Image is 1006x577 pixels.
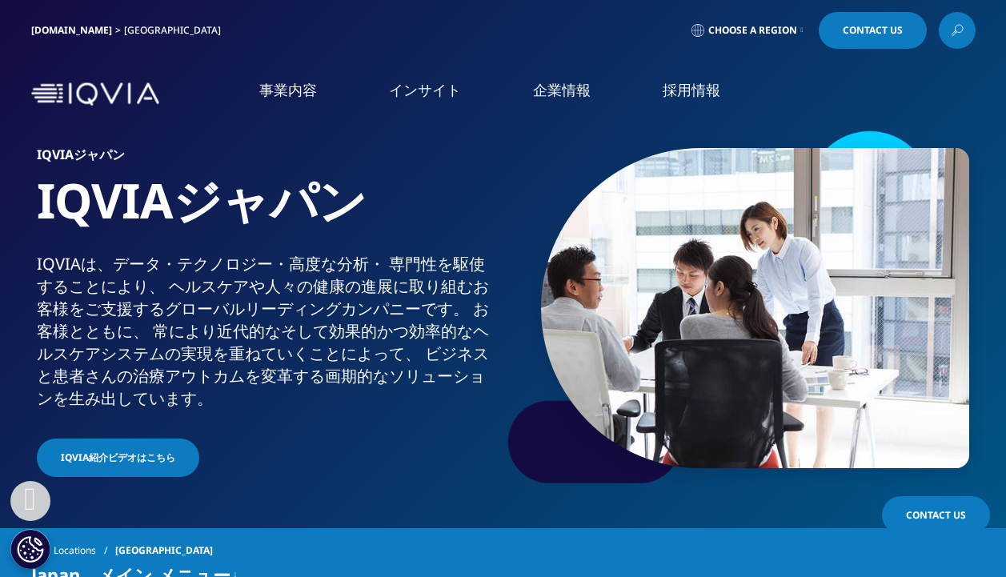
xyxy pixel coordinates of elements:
[819,12,927,49] a: Contact Us
[124,24,227,37] div: [GEOGRAPHIC_DATA]
[906,508,966,522] span: Contact Us
[663,80,720,100] a: 採用情報
[259,80,317,100] a: 事業内容
[37,253,497,410] div: IQVIAは、​データ・​テクノロジー・​高度な​分析・​ 専門性を​駆使する​ことに​より、​ ヘルスケアや​人々の​健康の​進展に​取り組む​お客様を​ご支援​する​グローバル​リーディング...
[708,24,797,37] span: Choose a Region
[54,536,115,565] a: Locations
[10,529,50,569] button: Cookie 設定
[37,439,199,477] a: IQVIA紹介ビデオはこちら
[37,170,497,253] h1: IQVIAジャパン
[533,80,591,100] a: 企業情報
[843,26,903,35] span: Contact Us
[882,496,990,534] a: Contact Us
[166,56,976,132] nav: Primary
[61,451,175,465] span: IQVIA紹介ビデオはこちら
[37,148,497,170] h6: IQVIAジャパン
[389,80,461,100] a: インサイト
[115,536,213,565] span: [GEOGRAPHIC_DATA]
[541,148,969,468] img: 873_asian-businesspeople-meeting-in-office.jpg
[31,23,112,37] a: [DOMAIN_NAME]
